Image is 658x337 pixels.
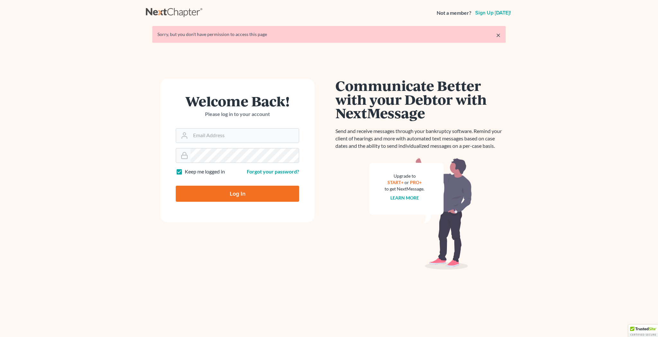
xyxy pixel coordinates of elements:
[185,168,225,175] label: Keep me logged in
[474,10,512,15] a: Sign up [DATE]!
[176,111,299,118] p: Please log in to your account
[405,180,409,185] span: or
[410,180,422,185] a: PRO+
[157,31,501,38] div: Sorry, but you don't have permission to access this page
[176,94,299,108] h1: Welcome Back!
[385,186,424,192] div: to get NextMessage.
[437,9,471,17] strong: Not a member?
[390,195,419,200] a: Learn more
[496,31,501,39] a: ×
[387,180,404,185] a: START+
[335,79,506,120] h1: Communicate Better with your Debtor with NextMessage
[335,128,506,150] p: Send and receive messages through your bankruptcy software. Remind your client of hearings and mo...
[191,129,299,143] input: Email Address
[369,157,472,270] img: nextmessage_bg-59042aed3d76b12b5cd301f8e5b87938c9018125f34e5fa2b7a6b67550977c72.svg
[385,173,424,179] div: Upgrade to
[628,325,658,337] div: TrustedSite Certified
[176,186,299,202] input: Log In
[247,168,299,174] a: Forgot your password?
